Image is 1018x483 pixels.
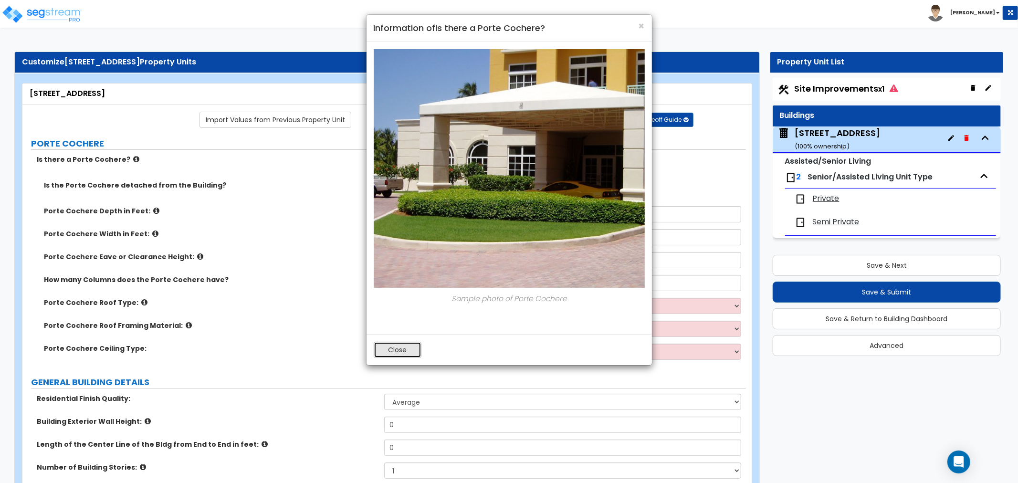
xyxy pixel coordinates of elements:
[947,451,970,473] div: Open Intercom Messenger
[374,49,692,288] img: porte-cochere1.jpg
[374,22,645,34] h4: Information of Is there a Porte Cochere?
[639,19,645,33] span: ×
[374,342,421,358] button: Close
[639,21,645,31] button: Close
[451,294,567,304] em: Sample photo of Porte Cochere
